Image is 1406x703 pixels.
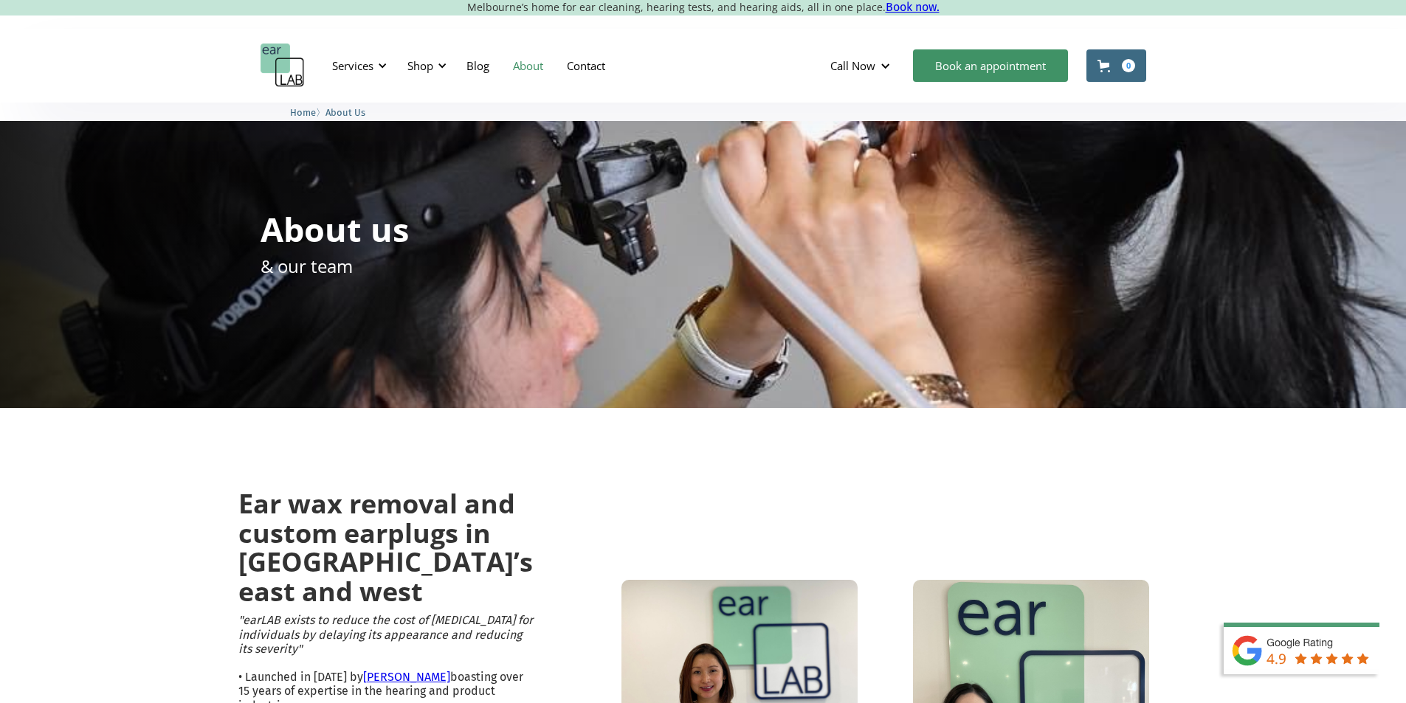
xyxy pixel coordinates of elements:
[555,44,617,87] a: Contact
[399,44,451,88] div: Shop
[261,44,305,88] a: home
[261,253,353,279] p: & our team
[332,58,373,73] div: Services
[238,613,533,655] em: "earLAB exists to reduce the cost of [MEDICAL_DATA] for individuals by delaying its appearance an...
[238,489,533,606] h2: Ear wax removal and custom earplugs in [GEOGRAPHIC_DATA]’s east and west
[290,107,316,118] span: Home
[1122,59,1135,72] div: 0
[290,105,316,119] a: Home
[1086,49,1146,82] a: Open cart
[325,107,365,118] span: About Us
[290,105,325,120] li: 〉
[501,44,555,87] a: About
[830,58,875,73] div: Call Now
[455,44,501,87] a: Blog
[323,44,391,88] div: Services
[363,670,450,684] a: [PERSON_NAME]
[819,44,906,88] div: Call Now
[325,105,365,119] a: About Us
[407,58,433,73] div: Shop
[261,212,409,246] h1: About us
[913,49,1068,82] a: Book an appointment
